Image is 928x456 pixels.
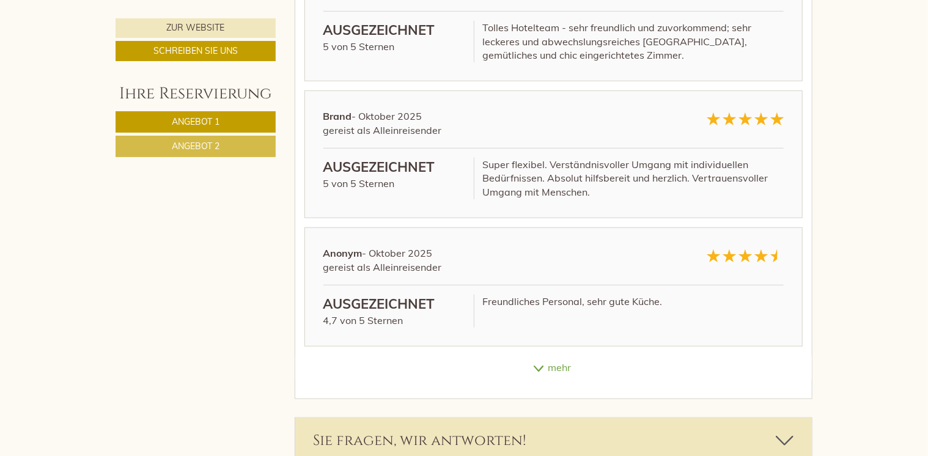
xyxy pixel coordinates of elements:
span: Angebot 2 [172,141,219,152]
a: Schreiben Sie uns [116,41,276,61]
div: - Oktober 2025 [314,246,633,274]
div: 5 von 5 Sternen [314,21,474,63]
div: gereist als Alleinreisender [323,260,624,274]
div: Ihre Reservierung [116,83,276,105]
strong: Brand [323,110,352,122]
div: Super flexibel. Verständnisvoller Umgang mit individuellen Bedürfnissen. Absolut hilfsbereit und ... [474,158,793,200]
div: mehr [295,356,812,380]
strong: Anonym [323,247,363,259]
div: Ausgezeichnet [323,295,465,314]
div: Ausgezeichnet [323,158,465,177]
div: - Oktober 2025 [314,109,633,138]
a: Zur Website [116,18,276,38]
div: 5 von 5 Sternen [314,158,474,200]
span: Angebot 1 [172,116,219,127]
div: 4,7 von 5 Sternen [314,295,474,328]
div: Freundliches Personal, sehr gute Küche. [474,295,793,328]
div: Ausgezeichnet [323,21,465,40]
div: gereist als Alleinreisender [323,123,624,138]
div: Tolles Hotelteam - sehr freundlich und zuvorkommend; sehr leckeres und abwechslungsreiches [GEOGR... [474,21,793,63]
